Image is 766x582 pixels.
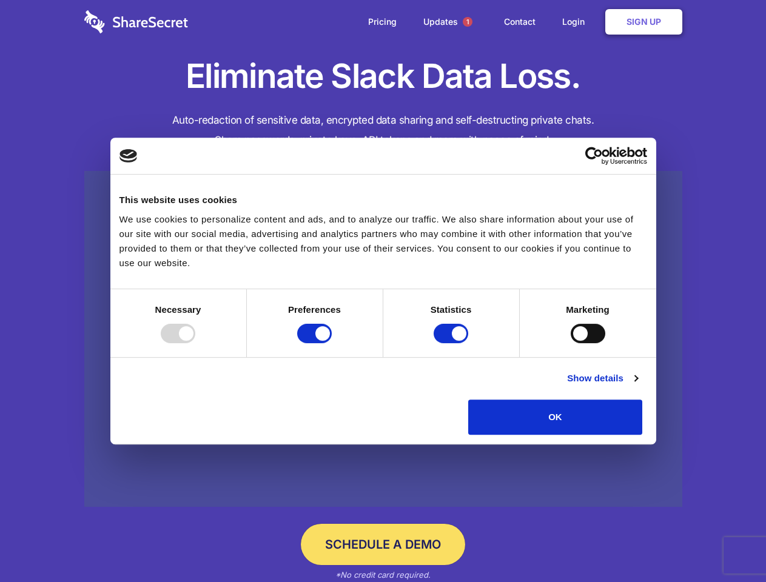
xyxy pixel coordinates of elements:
div: This website uses cookies [119,193,647,207]
a: Sign Up [605,9,682,35]
a: Schedule a Demo [301,524,465,565]
a: Wistia video thumbnail [84,171,682,507]
a: Contact [492,3,548,41]
h4: Auto-redaction of sensitive data, encrypted data sharing and self-destructing private chats. Shar... [84,110,682,150]
span: 1 [463,17,472,27]
img: logo [119,149,138,162]
button: OK [468,400,642,435]
h1: Eliminate Slack Data Loss. [84,55,682,98]
a: Pricing [356,3,409,41]
a: Login [550,3,603,41]
a: Show details [567,371,637,386]
strong: Preferences [288,304,341,315]
strong: Necessary [155,304,201,315]
div: We use cookies to personalize content and ads, and to analyze our traffic. We also share informat... [119,212,647,270]
strong: Statistics [431,304,472,315]
strong: Marketing [566,304,610,315]
em: *No credit card required. [335,570,431,580]
img: logo-wordmark-white-trans-d4663122ce5f474addd5e946df7df03e33cb6a1c49d2221995e7729f52c070b2.svg [84,10,188,33]
a: Usercentrics Cookiebot - opens in a new window [541,147,647,165]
